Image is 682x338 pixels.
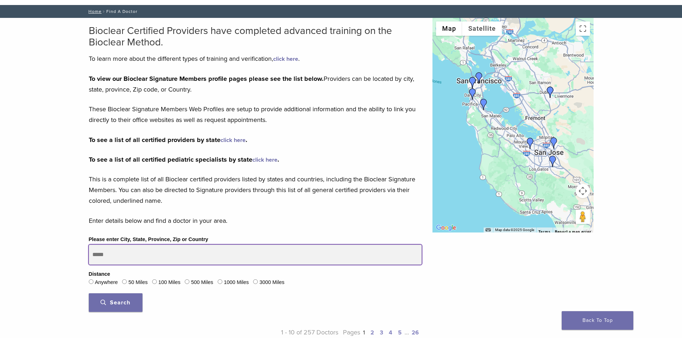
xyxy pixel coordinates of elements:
strong: To view our Bioclear Signature Members profile pages please see the list below. [89,75,324,83]
a: 1 [363,329,365,336]
a: Terms (opens in new tab) [538,230,551,234]
label: Anywhere [95,279,118,286]
strong: To see a list of all certified providers by state . [89,136,247,144]
span: … [405,328,409,336]
p: Providers can be located by city, state, province, Zip code, or Country. [89,73,422,95]
h2: Bioclear Certified Providers have completed advanced training on the Bioclear Method. [89,25,422,48]
a: click here [252,156,277,163]
p: To learn more about the different types of training and verification, . [89,53,422,64]
a: 5 [398,329,402,336]
a: Report a map error [555,230,591,234]
a: 2 [371,329,374,336]
div: Andrew Dela Rama [467,88,478,100]
div: Dr. Dennis Baik [547,156,558,167]
p: These Bioclear Signature Members Web Profiles are setup to provide additional information and the... [89,104,422,125]
div: Dr. Edward Orson [473,72,485,84]
label: 1000 Miles [224,279,249,286]
div: Dr.Nancy Shiba [548,137,560,149]
a: click here [221,137,246,144]
p: This is a complete list of all Bioclear certified providers listed by states and countries, inclu... [89,174,422,206]
a: 4 [389,329,392,336]
a: 26 [412,329,419,336]
img: Google [434,223,458,232]
button: Show street map [436,21,462,36]
p: Enter details below and find a doctor in your area. [89,215,422,226]
button: Search [89,293,142,312]
a: click here [273,55,298,63]
div: Dr. Inyoung Huh [524,138,536,149]
label: 100 Miles [158,279,180,286]
button: Toggle fullscreen view [576,21,590,36]
button: Show satellite imagery [462,21,502,36]
label: 3000 Miles [260,279,285,286]
legend: Distance [89,270,110,278]
button: Drag Pegman onto the map to open Street View [576,210,590,224]
button: Keyboard shortcuts [485,227,490,232]
span: Search [101,299,130,306]
span: Map data ©2025 Google [495,228,534,232]
span: / [102,10,106,13]
strong: To see a list of all certified pediatric specialists by state . [89,156,279,163]
a: Home [86,9,102,14]
label: Please enter City, State, Province, Zip or Country [89,236,208,244]
a: 3 [380,329,383,336]
div: Dr. Maggie Chao [545,87,556,98]
a: Back To Top [562,311,633,330]
div: Dr. Sandy Shih [467,77,478,88]
label: 50 Miles [129,279,148,286]
nav: Find A Doctor [83,5,599,18]
label: 500 Miles [191,279,213,286]
div: DR. Jennifer Chew [478,99,489,110]
a: Open this area in Google Maps (opens a new window) [434,223,458,232]
button: Map camera controls [576,184,590,198]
